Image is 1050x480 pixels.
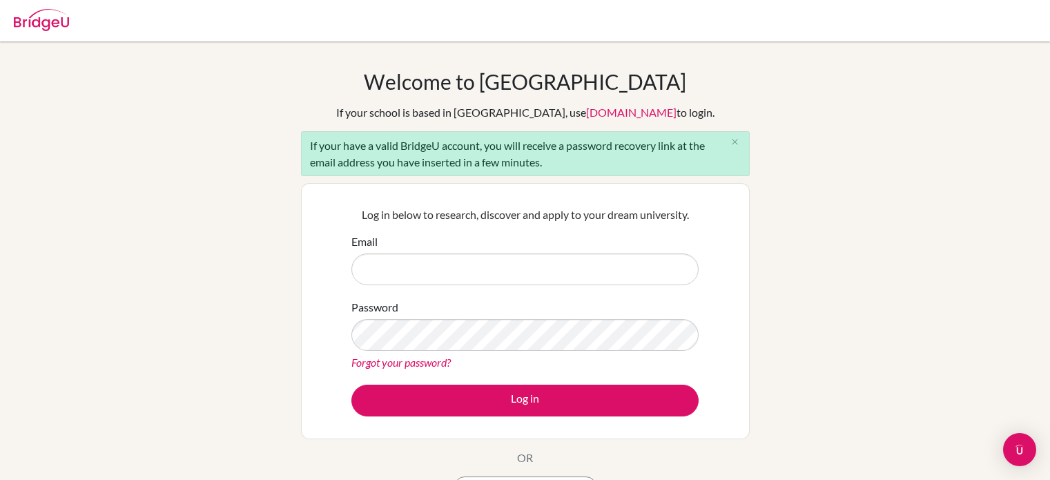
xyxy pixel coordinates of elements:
[351,385,699,416] button: Log in
[351,356,451,369] a: Forgot your password?
[364,69,686,94] h1: Welcome to [GEOGRAPHIC_DATA]
[336,104,714,121] div: If your school is based in [GEOGRAPHIC_DATA], use to login.
[301,131,750,176] div: If your have a valid BridgeU account, you will receive a password recovery link at the email addr...
[586,106,677,119] a: [DOMAIN_NAME]
[351,207,699,223] p: Log in below to research, discover and apply to your dream university.
[14,9,69,31] img: Bridge-U
[517,450,533,466] p: OR
[730,137,740,147] i: close
[351,233,378,250] label: Email
[1003,433,1036,466] div: Open Intercom Messenger
[721,132,749,153] button: Close
[351,299,398,316] label: Password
